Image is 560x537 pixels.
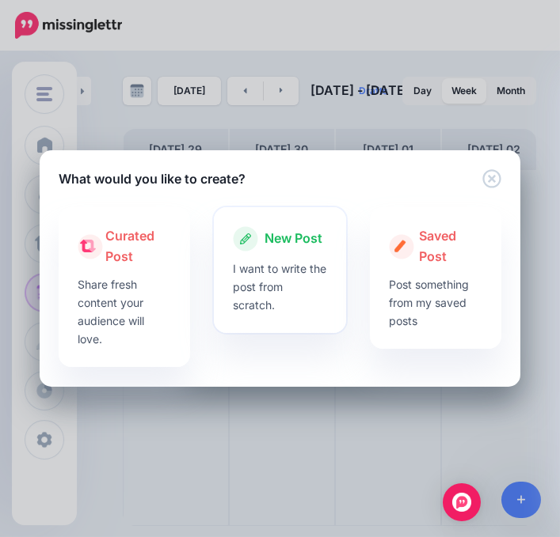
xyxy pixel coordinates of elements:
[233,259,326,314] p: I want to write the post from scratch.
[389,275,482,330] p: Post something from my saved posts
[443,483,481,521] div: Open Intercom Messenger
[59,169,246,188] h5: What would you like to create?
[265,229,322,249] span: New Post
[105,226,172,267] span: Curated Post
[419,226,482,267] span: Saved Post
[482,169,501,189] button: Close
[80,240,96,252] img: curate.png
[394,240,406,252] img: create.png
[78,275,171,348] p: Share fresh content your audience will love.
